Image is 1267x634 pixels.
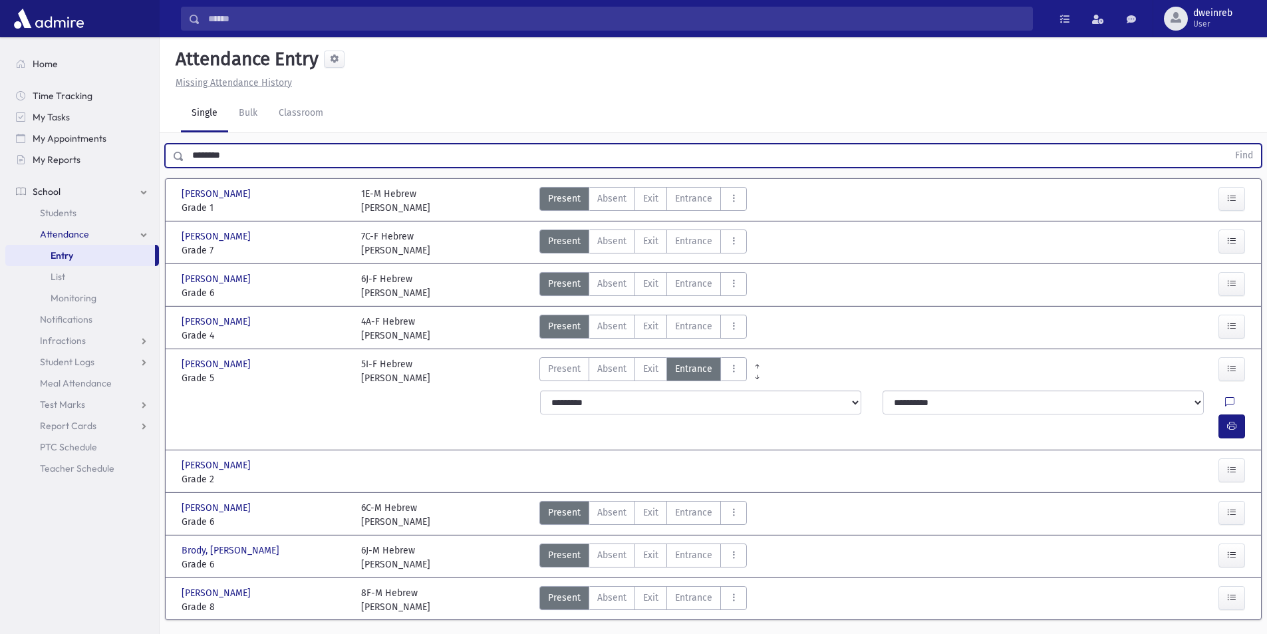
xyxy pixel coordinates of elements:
[361,315,430,343] div: 4A-F Hebrew [PERSON_NAME]
[170,77,292,88] a: Missing Attendance History
[182,458,253,472] span: [PERSON_NAME]
[548,192,581,206] span: Present
[548,234,581,248] span: Present
[361,586,430,614] div: 8F-M Hebrew [PERSON_NAME]
[228,95,268,132] a: Bulk
[643,277,658,291] span: Exit
[5,373,159,394] a: Meal Attendance
[182,472,348,486] span: Grade 2
[182,329,348,343] span: Grade 4
[539,272,747,300] div: AttTypes
[33,90,92,102] span: Time Tracking
[1193,8,1232,19] span: dweinreb
[539,586,747,614] div: AttTypes
[182,557,348,571] span: Grade 6
[33,132,106,144] span: My Appointments
[597,591,627,605] span: Absent
[182,544,282,557] span: Brody, [PERSON_NAME]
[5,85,159,106] a: Time Tracking
[182,315,253,329] span: [PERSON_NAME]
[643,548,658,562] span: Exit
[675,277,712,291] span: Entrance
[597,548,627,562] span: Absent
[539,230,747,257] div: AttTypes
[182,243,348,257] span: Grade 7
[597,319,627,333] span: Absent
[40,335,86,347] span: Infractions
[5,287,159,309] a: Monitoring
[361,230,430,257] div: 7C-F Hebrew [PERSON_NAME]
[40,356,94,368] span: Student Logs
[675,591,712,605] span: Entrance
[643,319,658,333] span: Exit
[5,309,159,330] a: Notifications
[40,228,89,240] span: Attendance
[548,591,581,605] span: Present
[5,245,155,266] a: Entry
[5,330,159,351] a: Infractions
[548,319,581,333] span: Present
[5,436,159,458] a: PTC Schedule
[539,315,747,343] div: AttTypes
[33,186,61,198] span: School
[597,234,627,248] span: Absent
[643,506,658,520] span: Exit
[643,234,658,248] span: Exit
[182,371,348,385] span: Grade 5
[539,357,747,385] div: AttTypes
[33,111,70,123] span: My Tasks
[5,224,159,245] a: Attendance
[40,377,112,389] span: Meal Attendance
[675,192,712,206] span: Entrance
[361,272,430,300] div: 6J-F Hebrew [PERSON_NAME]
[643,591,658,605] span: Exit
[548,506,581,520] span: Present
[548,362,581,376] span: Present
[1227,144,1261,167] button: Find
[5,351,159,373] a: Student Logs
[181,95,228,132] a: Single
[5,458,159,479] a: Teacher Schedule
[5,394,159,415] a: Test Marks
[5,415,159,436] a: Report Cards
[5,181,159,202] a: School
[548,277,581,291] span: Present
[5,266,159,287] a: List
[597,362,627,376] span: Absent
[361,187,430,215] div: 1E-M Hebrew [PERSON_NAME]
[548,548,581,562] span: Present
[40,398,85,410] span: Test Marks
[675,548,712,562] span: Entrance
[182,272,253,286] span: [PERSON_NAME]
[40,207,76,219] span: Students
[11,5,87,32] img: AdmirePro
[675,234,712,248] span: Entrance
[176,77,292,88] u: Missing Attendance History
[5,202,159,224] a: Students
[182,586,253,600] span: [PERSON_NAME]
[182,230,253,243] span: [PERSON_NAME]
[1193,19,1232,29] span: User
[33,58,58,70] span: Home
[182,286,348,300] span: Grade 6
[182,201,348,215] span: Grade 1
[539,501,747,529] div: AttTypes
[675,506,712,520] span: Entrance
[361,544,430,571] div: 6J-M Hebrew [PERSON_NAME]
[51,271,65,283] span: List
[182,515,348,529] span: Grade 6
[5,53,159,75] a: Home
[597,506,627,520] span: Absent
[40,420,96,432] span: Report Cards
[5,149,159,170] a: My Reports
[40,462,114,474] span: Teacher Schedule
[40,313,92,325] span: Notifications
[675,362,712,376] span: Entrance
[539,544,747,571] div: AttTypes
[200,7,1032,31] input: Search
[40,441,97,453] span: PTC Schedule
[539,187,747,215] div: AttTypes
[361,357,430,385] div: 5I-F Hebrew [PERSON_NAME]
[268,95,334,132] a: Classroom
[5,106,159,128] a: My Tasks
